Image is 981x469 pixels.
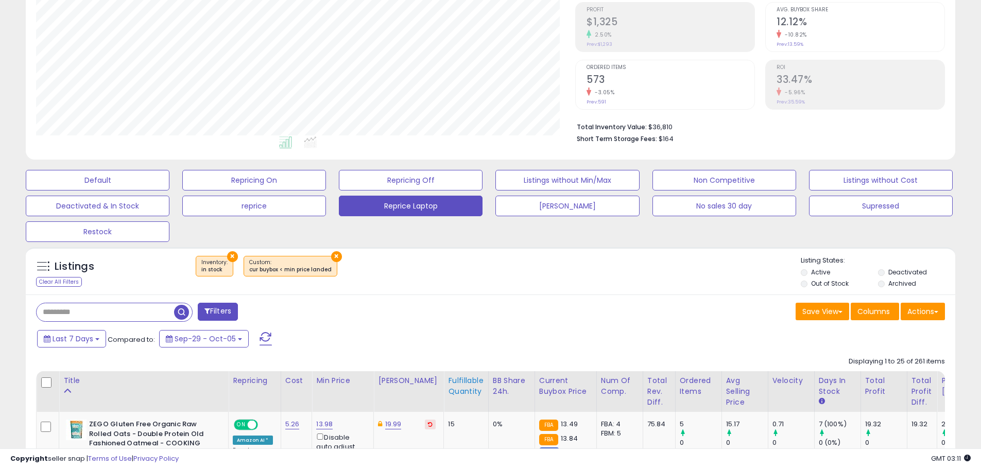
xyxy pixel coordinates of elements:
div: [PERSON_NAME] [378,375,439,386]
span: Inventory : [201,258,228,274]
div: 7 (100%) [819,420,860,429]
button: Last 7 Days [37,330,106,348]
div: seller snap | | [10,454,179,464]
p: Listing States: [801,256,955,266]
small: -5.96% [781,89,805,96]
b: Total Inventory Value: [577,123,647,131]
a: Privacy Policy [133,454,179,463]
span: Ordered Items [587,65,754,71]
span: Last 7 Days [53,334,93,344]
li: $36,810 [577,120,937,132]
span: OFF [256,421,273,429]
small: Prev: $1,293 [587,41,612,47]
div: Displaying 1 to 25 of 261 items [849,357,945,367]
a: Terms of Use [88,454,132,463]
div: 5 [680,420,721,429]
div: BB Share 24h. [493,375,530,397]
div: 15.17 [726,420,768,429]
div: Avg Selling Price [726,375,764,408]
div: 15 [448,420,480,429]
span: Columns [857,306,890,317]
button: Actions [901,303,945,320]
button: × [227,251,238,262]
div: 19.32 [865,420,907,429]
div: Repricing [233,375,277,386]
button: Supressed [809,196,953,216]
small: Prev: 35.59% [777,99,805,105]
b: ZEGO Gluten Free Organic Raw Rolled Oats - Double Protein Old Fashioned Oatmeal - COOKING REQUIRE... [89,420,214,460]
a: 19.99 [385,419,402,429]
button: Listings without Min/Max [495,170,639,190]
button: Sep-29 - Oct-05 [159,330,249,348]
small: -10.82% [781,31,807,39]
span: $164 [659,134,674,144]
span: 13.84 [561,433,578,443]
div: Ordered Items [680,375,717,397]
div: Clear All Filters [36,277,82,287]
label: Deactivated [888,268,927,276]
button: Deactivated & In Stock [26,196,169,216]
button: No sales 30 day [652,196,796,216]
div: Total Profit [865,375,903,397]
button: Repricing On [182,170,326,190]
a: 13.98 [316,419,333,429]
b: Short Term Storage Fees: [577,134,657,143]
div: FBA: 4 [601,420,635,429]
small: Prev: 591 [587,99,606,105]
h2: 573 [587,74,754,88]
div: Cost [285,375,308,386]
div: cur buybox < min price landed [249,266,332,273]
span: Compared to: [108,335,155,344]
div: Amazon AI * [233,436,273,445]
div: Min Price [316,375,369,386]
small: FBA [539,420,558,431]
button: Save View [796,303,849,320]
button: [PERSON_NAME] [495,196,639,216]
label: Out of Stock [811,279,849,288]
div: Title [63,375,224,386]
small: Days In Stock. [819,397,825,406]
div: FBM: 5 [601,429,635,438]
div: Velocity [772,375,810,386]
button: Reprice Laptop [339,196,483,216]
div: Num of Comp. [601,375,639,397]
span: 2025-10-13 03:11 GMT [931,454,971,463]
div: Current Buybox Price [539,375,592,397]
div: Total Rev. Diff. [647,375,671,408]
div: 0.71 [772,420,814,429]
div: Disable auto adjust min [316,431,366,461]
button: Columns [851,303,899,320]
h2: 33.47% [777,74,944,88]
button: reprice [182,196,326,216]
div: in stock [201,266,228,273]
div: 19.32 [911,420,930,429]
strong: Copyright [10,454,48,463]
div: 75.84 [647,420,667,429]
h2: 12.12% [777,16,944,30]
div: Days In Stock [819,375,856,397]
small: Prev: 13.59% [777,41,803,47]
h2: $1,325 [587,16,754,30]
img: 51OI2PqlxyL._SL40_.jpg [66,420,87,440]
button: Non Competitive [652,170,796,190]
button: × [331,251,342,262]
small: FBA [539,434,558,445]
span: Avg. Buybox Share [777,7,944,13]
div: Fulfillable Quantity [448,375,484,397]
a: 5.26 [285,419,300,429]
span: Sep-29 - Oct-05 [175,334,236,344]
span: 13.49 [561,419,578,429]
div: Total Profit Diff. [911,375,933,408]
span: Custom: [249,258,332,274]
button: Restock [26,221,169,242]
span: ON [235,421,248,429]
button: Default [26,170,169,190]
div: 0% [493,420,527,429]
span: ROI [777,65,944,71]
label: Archived [888,279,916,288]
button: Repricing Off [339,170,483,190]
span: Profit [587,7,754,13]
small: 2.50% [591,31,612,39]
button: Filters [198,303,238,321]
h5: Listings [55,259,94,274]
